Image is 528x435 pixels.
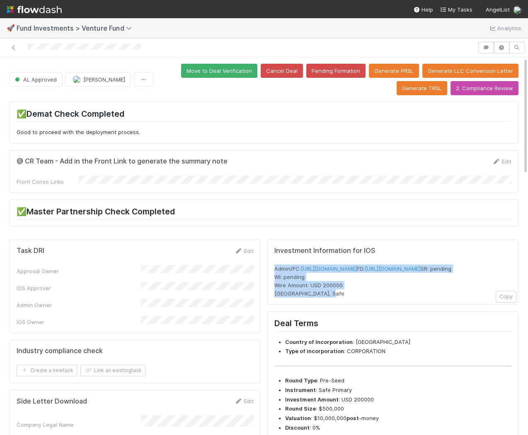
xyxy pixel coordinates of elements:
button: Link an existingtask [80,365,145,376]
strong: post [346,415,359,421]
div: Admin Owner [17,301,141,309]
h2: ✅Demat Check Completed [17,109,511,122]
span: AL Approved [13,76,57,83]
a: Edit [492,158,511,165]
span: Admin/FC: FD: SR: pending WI: pending Wire Amount: USD 200000 [GEOGRAPHIC_DATA], Safe [274,265,451,297]
strong: Discount [285,424,310,431]
h5: Task DRI [17,247,44,255]
h5: Side Letter Download [17,397,87,406]
button: Pending Formation [306,64,366,78]
h2: Deal Terms [274,318,511,331]
div: Company Legal Name [17,421,141,429]
button: Copy [496,291,516,303]
a: My Tasks [440,5,472,14]
p: Good to proceed with the deployment process. [17,128,511,137]
strong: Round Size [285,405,316,412]
strong: Type of incorporation [285,348,344,354]
span: My Tasks [440,6,472,13]
strong: Round Type [285,377,317,384]
strong: Country of Incorporation [285,339,353,345]
div: IOS Owner [17,318,141,326]
a: [URL][DOMAIN_NAME] [365,265,421,272]
strong: Investment Amount [285,396,339,403]
h5: Investment Information for IOS [274,247,511,255]
strong: Valuation [285,415,311,421]
button: Cancel Deal [261,64,303,78]
img: avatar_6db445ce-3f56-49af-8247-57cf2b85f45b.png [73,75,81,84]
a: Edit [234,398,254,404]
li: : Pre-Seed [285,377,511,385]
a: [URL][DOMAIN_NAME] [301,265,357,272]
div: Approval Owner [17,267,141,275]
li: : $10,000,000 -money [285,414,511,423]
a: Edit [234,248,254,254]
button: [PERSON_NAME] [65,72,131,87]
span: [PERSON_NAME] [83,76,125,83]
li: : Safe Primary [285,386,511,394]
li: : $500,000 [285,405,511,413]
h5: @ CR Team - Add in the Front Link to generate the summary note [17,157,228,166]
h5: Industry compliance check [17,347,103,355]
img: avatar_eed832e9-978b-43e4-b51e-96e46fa5184b.png [513,6,521,14]
span: AngelList [486,6,510,13]
span: 🚀 [7,24,15,31]
span: Fund Investments > Venture Fund [17,24,136,32]
button: Generate LLC Conversion Letter [422,64,518,78]
li: : USD 200000 [285,396,511,404]
div: Help [413,5,433,14]
li: : CORPORATION [285,347,511,356]
div: IOS Approver [17,284,141,292]
div: Front Convo Links [17,178,79,186]
button: AL Approved [10,72,62,87]
button: Create a newtask [17,365,77,376]
button: Move to Deal Verification [181,64,257,78]
button: Generate PRSL [369,64,419,78]
li: : [GEOGRAPHIC_DATA] [285,338,511,346]
h2: ✅Master Partnership Check Completed [17,207,511,219]
button: 2. Compliance Review [450,81,518,95]
strong: Instrument [285,387,316,393]
button: Generate TRSL [397,81,447,95]
li: : 0% [285,424,511,432]
a: Analytics [489,23,521,33]
img: logo-inverted-e16ddd16eac7371096b0.svg [7,2,62,17]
